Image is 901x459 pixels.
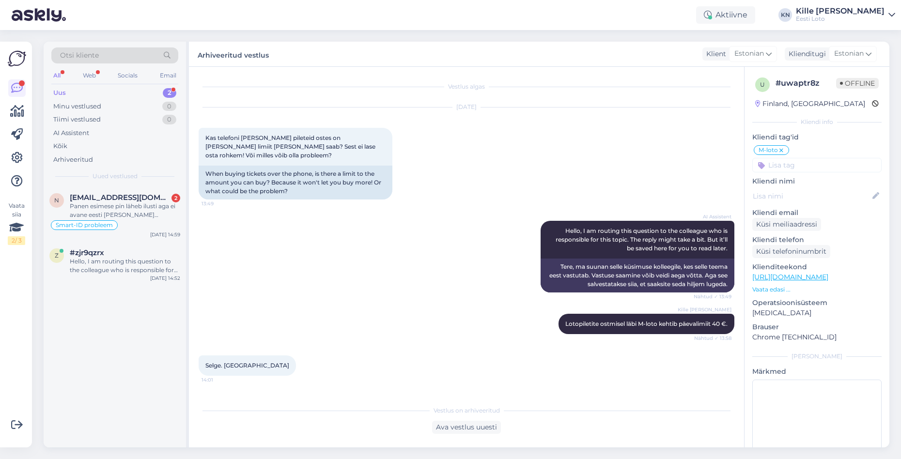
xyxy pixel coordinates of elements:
span: Estonian [734,48,764,59]
input: Lisa tag [752,158,882,172]
div: 0 [162,115,176,124]
div: [DATE] [199,103,734,111]
span: natalja.kornoljeva@mail.ee [70,193,171,202]
p: Operatsioonisüsteem [752,298,882,308]
a: Kille [PERSON_NAME]Eesti Loto [796,7,895,23]
div: AI Assistent [53,128,89,138]
div: Minu vestlused [53,102,101,111]
span: #zjr9qzrx [70,248,104,257]
p: Kliendi telefon [752,235,882,245]
div: Tiimi vestlused [53,115,101,124]
span: Otsi kliente [60,50,99,61]
span: Kas telefoni [PERSON_NAME] pileteid ostes on [PERSON_NAME] limiit [PERSON_NAME] saab? Sest ei las... [205,134,377,159]
p: Märkmed [752,367,882,377]
span: Smart-ID probleem [56,222,113,228]
div: Aktiivne [696,6,755,24]
div: Kille [PERSON_NAME] [796,7,885,15]
span: Kille [PERSON_NAME] [678,306,731,313]
span: Hello, I am routing this question to the colleague who is responsible for this topic. The reply m... [556,227,729,252]
div: Eesti Loto [796,15,885,23]
div: KN [778,8,792,22]
div: Klient [702,49,726,59]
div: Finland, [GEOGRAPHIC_DATA] [755,99,865,109]
div: Vaata siia [8,201,25,245]
a: [URL][DOMAIN_NAME] [752,273,828,281]
span: u [760,81,765,88]
div: Web [81,69,98,82]
div: # uwaptr8z [776,77,836,89]
span: 13:49 [202,200,238,207]
span: z [55,252,59,259]
div: Kliendi info [752,118,882,126]
div: When buying tickets over the phone, is there a limit to the amount you can buy? Because it won't ... [199,166,392,199]
div: Arhiveeritud [53,155,93,165]
img: Askly Logo [8,49,26,68]
p: Vaata edasi ... [752,285,882,294]
div: 2 / 3 [8,236,25,245]
div: Vestlus algas [199,82,734,91]
p: Klienditeekond [752,262,882,272]
label: Arhiveeritud vestlus [198,47,269,61]
p: Kliendi tag'id [752,132,882,142]
span: Vestlus on arhiveeritud [434,406,500,415]
div: Klienditugi [785,49,826,59]
p: Kliendi email [752,208,882,218]
div: Tere, ma suunan selle küsimuse kolleegile, kes selle teema eest vastutab. Vastuse saamine võib ve... [541,259,734,292]
div: [DATE] 14:59 [150,231,180,238]
span: Selge. [GEOGRAPHIC_DATA] [205,362,289,369]
span: Nähtud ✓ 13:49 [694,293,731,300]
div: Küsi meiliaadressi [752,218,821,231]
span: Offline [836,78,879,89]
span: AI Assistent [695,213,731,220]
div: Küsi telefoninumbrit [752,245,830,258]
div: Uus [53,88,66,98]
p: [MEDICAL_DATA] [752,308,882,318]
span: Lotopiletite ostmisel läbi M-loto kehtib päevalimiit 40 €. [565,320,728,327]
div: [PERSON_NAME] [752,352,882,361]
p: Chrome [TECHNICAL_ID] [752,332,882,342]
input: Lisa nimi [753,191,870,201]
div: Socials [116,69,140,82]
span: Nähtud ✓ 13:58 [694,335,731,342]
div: 2 [171,194,180,202]
div: All [51,69,62,82]
p: Kliendi nimi [752,176,882,186]
div: Panen esimese pin läheb ilusti aga ei avane eesti [PERSON_NAME] sekundit aeg.saab täis,[PERSON_NA... [70,202,180,219]
div: Kõik [53,141,67,151]
div: Hello, I am routing this question to the colleague who is responsible for this topic. The reply m... [70,257,180,275]
div: Email [158,69,178,82]
p: Brauser [752,322,882,332]
div: [DATE] 14:52 [150,275,180,282]
span: Estonian [834,48,864,59]
span: n [54,197,59,204]
span: 14:01 [202,376,238,383]
span: Uued vestlused [93,172,138,181]
span: M-loto [759,147,778,153]
div: Ava vestlus uuesti [432,421,501,434]
div: 0 [162,102,176,111]
div: 2 [163,88,176,98]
